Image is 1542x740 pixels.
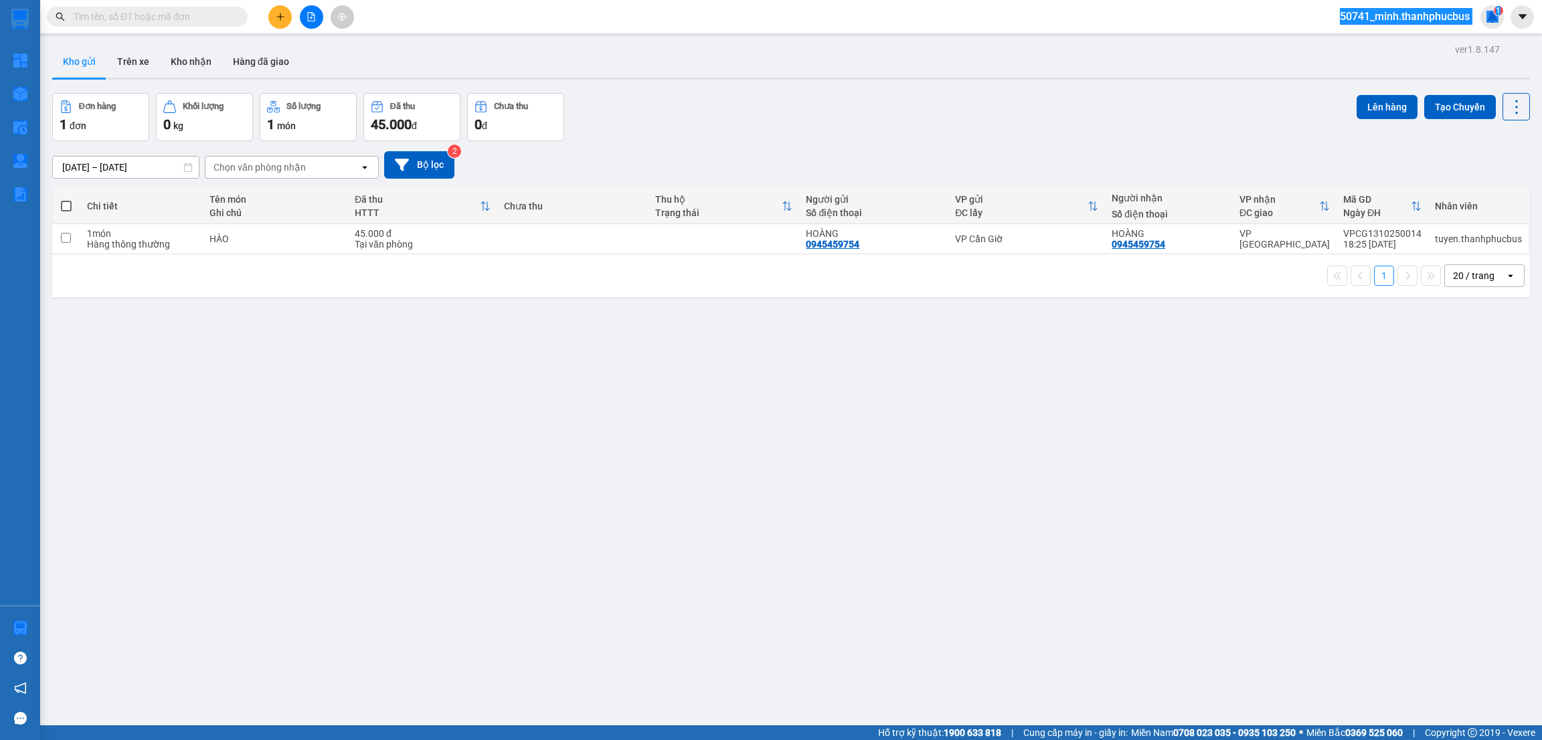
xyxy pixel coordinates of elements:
[1453,269,1494,282] div: 20 / trang
[1337,189,1428,224] th: Toggle SortBy
[649,189,800,224] th: Toggle SortBy
[1374,266,1394,286] button: 1
[337,12,347,21] span: aim
[82,19,133,82] b: Gửi khách hàng
[60,116,67,132] span: 1
[14,712,27,725] span: message
[183,102,224,111] div: Khối lượng
[412,120,417,131] span: đ
[1112,239,1165,250] div: 0945459754
[482,120,487,131] span: đ
[1424,95,1496,119] button: Tạo Chuyến
[371,116,412,132] span: 45.000
[494,102,528,111] div: Chưa thu
[1112,193,1226,203] div: Người nhận
[1486,11,1498,23] img: icon-new-feature
[1173,727,1296,738] strong: 0708 023 035 - 0935 103 250
[307,12,316,21] span: file-add
[1306,725,1403,740] span: Miền Bắc
[1455,42,1500,57] div: ver 1.8.147
[504,201,642,211] div: Chưa thu
[156,93,253,141] button: Khối lượng0kg
[106,45,160,78] button: Trên xe
[1343,194,1411,205] div: Mã GD
[363,93,460,141] button: Đã thu45.000đ
[11,9,29,29] img: logo-vxr
[1511,5,1534,29] button: caret-down
[160,45,222,78] button: Kho nhận
[267,116,274,132] span: 1
[14,652,27,664] span: question-circle
[56,12,65,21] span: search
[1435,201,1522,211] div: Nhân viên
[13,120,27,134] img: warehouse-icon
[52,93,149,141] button: Đơn hàng1đơn
[390,102,415,111] div: Đã thu
[87,201,196,211] div: Chi tiết
[1413,725,1415,740] span: |
[384,151,454,179] button: Bộ lọc
[222,45,300,78] button: Hàng đã giao
[209,207,342,218] div: Ghi chú
[53,157,199,178] input: Select a date range.
[467,93,564,141] button: Chưa thu0đ
[359,162,370,173] svg: open
[348,189,497,224] th: Toggle SortBy
[1112,228,1226,239] div: HOÀNG
[1023,725,1128,740] span: Cung cấp máy in - giấy in:
[1496,6,1501,15] span: 1
[806,228,942,239] div: HOÀNG
[13,154,27,168] img: warehouse-icon
[213,161,306,174] div: Chọn văn phòng nhận
[1239,194,1319,205] div: VP nhận
[209,194,342,205] div: Tên món
[173,120,183,131] span: kg
[1505,270,1516,281] svg: open
[1357,95,1418,119] button: Lên hàng
[355,194,480,205] div: Đã thu
[74,9,232,24] input: Tìm tên, số ĐT hoặc mã đơn
[944,727,1001,738] strong: 1900 633 818
[277,120,296,131] span: món
[448,145,461,158] sup: 2
[806,194,942,205] div: Người gửi
[1233,189,1337,224] th: Toggle SortBy
[1468,728,1477,737] span: copyright
[475,116,482,132] span: 0
[331,5,354,29] button: aim
[209,234,342,244] div: HÀO
[1239,207,1319,218] div: ĐC giao
[1435,234,1522,244] div: tuyen.thanhphucbus
[276,12,285,21] span: plus
[1011,725,1013,740] span: |
[1517,11,1529,23] span: caret-down
[163,116,171,132] span: 0
[1239,228,1330,250] div: VP [GEOGRAPHIC_DATA]
[79,102,116,111] div: Đơn hàng
[355,228,491,239] div: 45.000 đ
[17,17,84,84] img: logo.jpg
[70,120,86,131] span: đơn
[1345,727,1403,738] strong: 0369 525 060
[1494,6,1503,15] sup: 1
[87,239,196,250] div: Hàng thông thường
[1343,207,1411,218] div: Ngày ĐH
[655,207,782,218] div: Trạng thái
[1329,8,1480,25] span: 50741_minh.thanhphucbus
[17,86,68,149] b: Thành Phúc Bus
[13,87,27,101] img: warehouse-icon
[948,189,1105,224] th: Toggle SortBy
[1299,730,1303,735] span: ⚪️
[1112,209,1226,219] div: Số điện thoại
[13,187,27,201] img: solution-icon
[806,239,859,250] div: 0945459754
[13,54,27,68] img: dashboard-icon
[260,93,357,141] button: Số lượng1món
[955,234,1098,244] div: VP Cần Giờ
[355,207,480,218] div: HTTT
[806,207,942,218] div: Số điện thoại
[286,102,321,111] div: Số lượng
[1343,239,1422,250] div: 18:25 [DATE]
[955,194,1088,205] div: VP gửi
[1343,228,1422,239] div: VPCG1310250014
